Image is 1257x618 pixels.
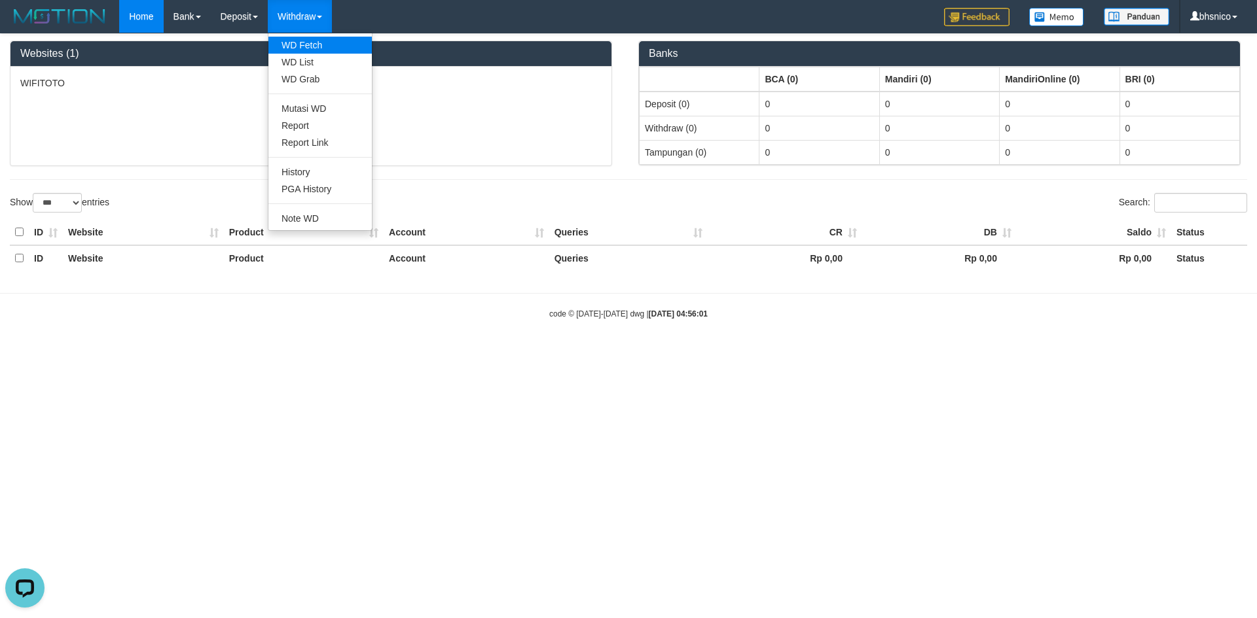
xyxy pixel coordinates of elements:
[1120,140,1239,164] td: 0
[268,37,372,54] a: WD Fetch
[879,140,999,164] td: 0
[640,140,759,164] td: Tampungan (0)
[1000,116,1120,140] td: 0
[1120,116,1239,140] td: 0
[1029,8,1084,26] img: Button%20Memo.svg
[640,116,759,140] td: Withdraw (0)
[1119,193,1247,213] label: Search:
[879,116,999,140] td: 0
[224,245,384,271] th: Product
[384,220,549,245] th: Account
[759,92,879,116] td: 0
[1000,140,1120,164] td: 0
[268,210,372,227] a: Note WD
[1017,245,1171,271] th: Rp 0,00
[879,67,999,92] th: Group: activate to sort column ascending
[759,116,879,140] td: 0
[549,220,708,245] th: Queries
[5,5,45,44] button: Open LiveChat chat widget
[1154,193,1247,213] input: Search:
[640,92,759,116] td: Deposit (0)
[944,8,1010,26] img: Feedback.jpg
[20,48,602,60] h3: Websites (1)
[549,245,708,271] th: Queries
[649,309,708,318] strong: [DATE] 04:56:01
[1171,220,1247,245] th: Status
[640,67,759,92] th: Group: activate to sort column ascending
[10,7,109,26] img: MOTION_logo.png
[708,245,862,271] th: Rp 0,00
[862,220,1017,245] th: DB
[1017,220,1171,245] th: Saldo
[268,180,372,197] a: PGA History
[268,163,372,180] a: History
[879,92,999,116] td: 0
[1000,92,1120,116] td: 0
[1120,67,1239,92] th: Group: activate to sort column ascending
[268,134,372,151] a: Report Link
[224,220,384,245] th: Product
[862,245,1017,271] th: Rp 0,00
[1104,8,1169,26] img: panduan.png
[384,245,549,271] th: Account
[1171,245,1247,271] th: Status
[1120,92,1239,116] td: 0
[268,54,372,71] a: WD List
[268,117,372,134] a: Report
[268,71,372,88] a: WD Grab
[63,245,224,271] th: Website
[759,140,879,164] td: 0
[268,100,372,117] a: Mutasi WD
[29,220,63,245] th: ID
[1000,67,1120,92] th: Group: activate to sort column ascending
[759,67,879,92] th: Group: activate to sort column ascending
[549,309,708,318] small: code © [DATE]-[DATE] dwg |
[649,48,1230,60] h3: Banks
[29,245,63,271] th: ID
[708,220,862,245] th: CR
[10,193,109,213] label: Show entries
[63,220,224,245] th: Website
[33,193,82,213] select: Showentries
[20,77,602,90] p: WIFITOTO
